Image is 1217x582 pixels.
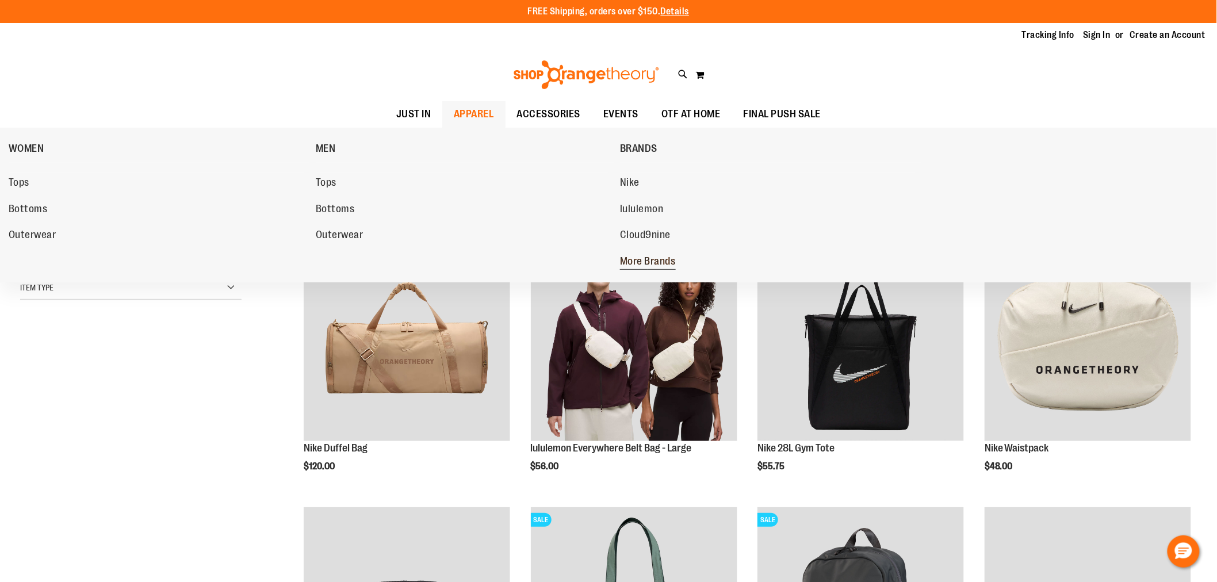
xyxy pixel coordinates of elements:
[531,442,692,454] a: lululemon Everywhere Belt Bag - Large
[304,461,336,472] span: $120.00
[1022,29,1075,41] a: Tracking Info
[316,177,336,191] span: Tops
[757,235,964,443] a: Nike 28L Gym ToteNEW
[304,235,510,443] a: Nike Duffel BagNEW
[531,513,552,527] span: SALE
[531,235,737,443] a: lululemon Everywhere Belt Bag - LargeNEW
[757,442,835,454] a: Nike 28L Gym Tote
[985,442,1049,454] a: Nike Waistpack
[9,203,48,217] span: Bottoms
[620,133,921,163] a: BRANDS
[9,229,56,243] span: Outerwear
[620,251,916,272] a: More Brands
[752,229,970,501] div: product
[9,143,44,157] span: WOMEN
[620,225,916,246] a: Cloud9nine
[620,203,664,217] span: lululemon
[744,101,821,127] span: FINAL PUSH SALE
[298,229,516,501] div: product
[316,143,336,157] span: MEN
[620,255,676,270] span: More Brands
[620,229,671,243] span: Cloud9nine
[661,6,690,17] a: Details
[757,235,964,441] img: Nike 28L Gym Tote
[757,461,786,472] span: $55.75
[620,143,657,157] span: BRANDS
[661,101,721,127] span: OTF AT HOME
[757,513,778,527] span: SALE
[620,173,916,193] a: Nike
[979,229,1197,501] div: product
[506,101,592,127] a: ACCESSORIES
[732,101,833,128] a: FINAL PUSH SALE
[316,229,363,243] span: Outerwear
[20,283,53,292] span: Item Type
[985,235,1191,443] a: Nike Waistpack
[304,442,368,454] a: Nike Duffel Bag
[385,101,443,128] a: JUST IN
[531,461,561,472] span: $56.00
[454,101,494,127] span: APPAREL
[531,235,737,441] img: lululemon Everywhere Belt Bag - Large
[9,133,310,163] a: WOMEN
[985,461,1015,472] span: $48.00
[304,235,510,441] img: Nike Duffel Bag
[517,101,581,127] span: ACCESSORIES
[442,101,506,128] a: APPAREL
[620,199,916,220] a: lululemon
[396,101,431,127] span: JUST IN
[650,101,732,128] a: OTF AT HOME
[525,229,743,501] div: product
[1084,29,1111,41] a: Sign In
[620,177,640,191] span: Nike
[592,101,650,128] a: EVENTS
[528,5,690,18] p: FREE Shipping, orders over $150.
[512,60,661,89] img: Shop Orangetheory
[9,177,29,191] span: Tops
[316,203,355,217] span: Bottoms
[1130,29,1206,41] a: Create an Account
[985,235,1191,441] img: Nike Waistpack
[603,101,638,127] span: EVENTS
[316,133,614,163] a: MEN
[1168,535,1200,568] button: Hello, have a question? Let’s chat.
